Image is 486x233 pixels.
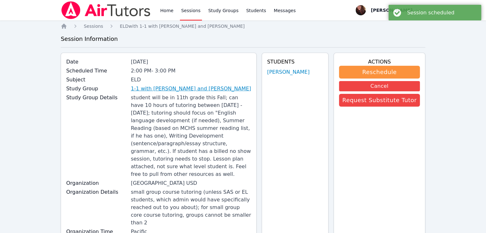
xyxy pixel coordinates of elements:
[131,179,251,187] div: [GEOGRAPHIC_DATA] USD
[84,23,103,29] a: Sessions
[61,1,151,19] img: Air Tutors
[131,85,251,93] a: 1-1 with [PERSON_NAME] and [PERSON_NAME]
[339,81,420,91] button: Cancel
[267,68,310,76] a: [PERSON_NAME]
[66,85,127,93] label: Study Group
[407,10,476,16] div: Session scheduled
[274,7,296,14] span: Messages
[61,34,425,43] h3: Session Information
[66,188,127,196] label: Organization Details
[339,94,420,107] button: Request Substitute Tutor
[339,58,420,66] h4: Actions
[66,76,127,84] label: Subject
[131,94,251,178] div: student will be in 11th grade this Fall; can have 10 hours of tutoring between [DATE] - [DATE]; t...
[131,67,251,75] div: 2:00 PM - 3:00 PM
[267,58,323,66] h4: Students
[66,179,127,187] label: Organization
[120,23,245,29] a: ELDwith 1-1 with [PERSON_NAME] and [PERSON_NAME]
[131,188,251,227] div: small group course tutoring (unless SAS or EL students, which admin would have specifically reach...
[61,23,425,29] nav: Breadcrumb
[131,76,251,84] div: ELD
[66,58,127,66] label: Date
[120,24,245,29] span: ELD with 1-1 with [PERSON_NAME] and [PERSON_NAME]
[131,58,251,66] div: [DATE]
[66,94,127,101] label: Study Group Details
[66,67,127,75] label: Scheduled Time
[339,66,420,79] button: Reschedule
[84,24,103,29] span: Sessions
